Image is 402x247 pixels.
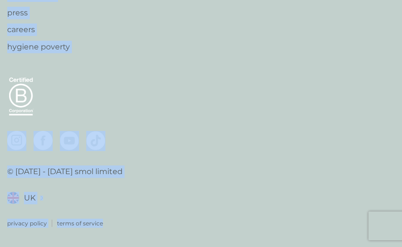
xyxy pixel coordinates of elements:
[40,196,43,201] img: select a new location
[7,192,19,204] img: UK flag
[7,131,26,150] img: visit the smol Instagram page
[7,7,94,19] a: press
[24,192,35,204] span: UK
[7,24,94,36] a: careers
[86,131,105,150] img: visit the smol Tiktok page
[34,131,53,150] img: visit the smol Facebook page
[7,165,123,178] p: © [DATE] - [DATE] smol limited
[7,41,94,53] a: hygiene poverty
[7,219,47,228] a: privacy policy
[57,219,103,228] a: terms of service
[60,131,79,150] img: visit the smol Youtube page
